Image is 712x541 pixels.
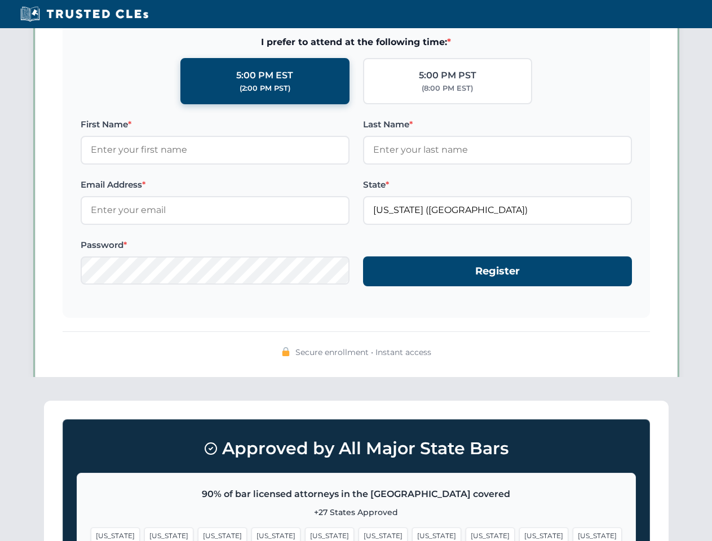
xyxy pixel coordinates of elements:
[363,136,632,164] input: Enter your last name
[77,433,636,464] h3: Approved by All Major State Bars
[363,118,632,131] label: Last Name
[281,347,290,356] img: 🔒
[81,196,350,224] input: Enter your email
[81,178,350,192] label: Email Address
[363,256,632,286] button: Register
[81,136,350,164] input: Enter your first name
[91,487,622,502] p: 90% of bar licensed attorneys in the [GEOGRAPHIC_DATA] covered
[422,83,473,94] div: (8:00 PM EST)
[295,346,431,358] span: Secure enrollment • Instant access
[91,506,622,518] p: +27 States Approved
[81,35,632,50] span: I prefer to attend at the following time:
[363,178,632,192] label: State
[81,118,350,131] label: First Name
[419,68,476,83] div: 5:00 PM PST
[240,83,290,94] div: (2:00 PM PST)
[81,238,350,252] label: Password
[17,6,152,23] img: Trusted CLEs
[236,68,293,83] div: 5:00 PM EST
[363,196,632,224] input: Florida (FL)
